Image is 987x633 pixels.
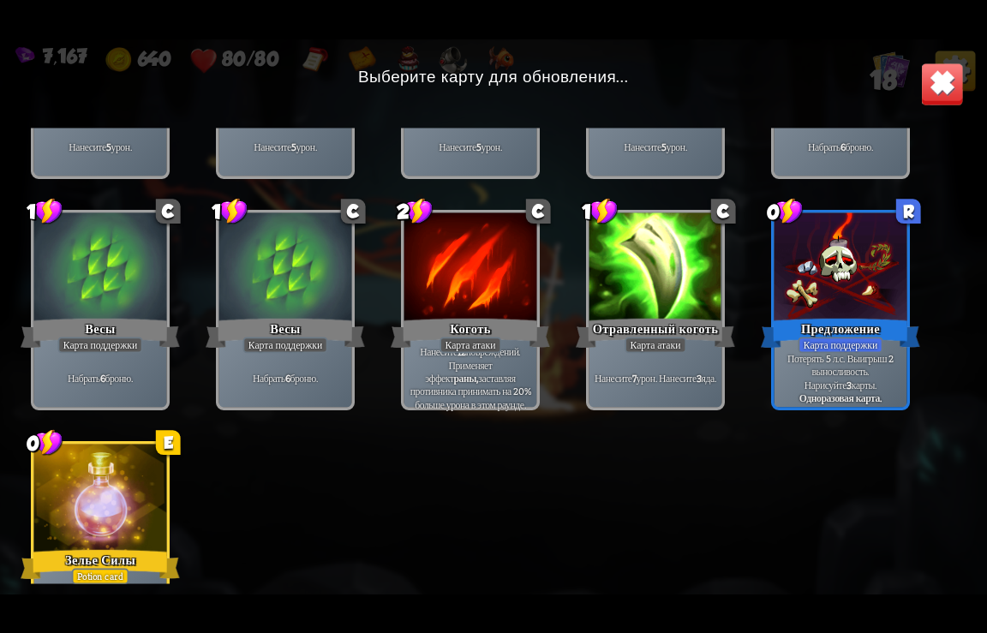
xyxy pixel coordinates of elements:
[21,315,180,350] div: Весы
[711,199,736,224] div: C
[212,197,248,224] div: 1
[921,63,964,105] img: Close_Button.png
[222,372,348,385] p: Набрать броню.
[896,199,921,224] div: R
[106,140,111,153] b: 5
[777,140,903,153] p: Набрать броню.
[761,315,920,350] div: Предложение
[592,140,718,153] p: Нанесите урон.
[777,352,903,391] p: Потерять 5 л.с. Выигрыш 2 выносливость. Нарисуйте карты.
[407,140,533,153] p: Нанесите урон.
[37,372,163,385] p: Набрать броню.
[632,372,637,385] b: 7
[358,66,629,86] h3: Выберите карту для обновления...
[57,337,142,353] div: Карта поддержки
[407,345,533,411] p: Нанесите повреждений. Применяет эффект заставляя противника принимать на 20% больше урона в этом ...
[661,140,667,153] b: 5
[846,378,852,391] b: 3
[476,140,482,153] b: 5
[27,197,63,224] div: 1
[454,372,479,385] b: раны,
[391,315,550,350] div: Коготь
[291,140,296,153] b: 5
[440,337,501,353] div: Карта атаки
[156,199,181,224] div: C
[341,199,366,224] div: C
[222,140,348,153] p: Нанесите урон.
[285,372,290,385] b: 6
[840,140,846,153] b: 6
[100,372,105,385] b: 6
[582,197,619,224] div: 1
[156,430,181,455] div: E
[72,568,129,584] div: Potion card
[798,337,882,353] div: Карта поддержки
[27,428,63,456] div: 0
[767,197,804,224] div: 0
[242,337,327,353] div: Карта поддержки
[206,315,365,350] div: Весы
[799,391,882,404] b: Одноразовая карта.
[526,199,551,224] div: C
[21,546,180,582] div: Зелье Силы
[625,337,686,353] div: Карта атаки
[576,315,735,350] div: Отравленный коготь
[592,372,718,385] p: Нанесите урон. Нанесите яда.
[37,140,163,153] p: Нанесите урон.
[697,372,702,385] b: 3
[397,197,434,224] div: 2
